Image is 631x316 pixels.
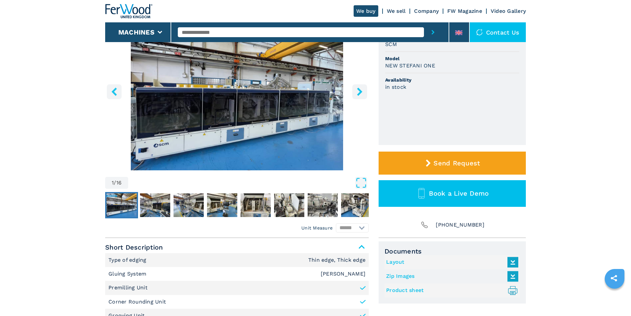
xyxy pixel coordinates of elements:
a: Product sheet [386,285,515,296]
span: Book a Live Demo [429,189,489,197]
img: Single Sided Edgebanders SCM NEW STEFANI ONE [105,11,369,170]
em: Thin edge, Thick edge [308,257,365,263]
h3: SCM [385,40,397,48]
p: Premilling Unit [108,284,148,291]
img: f8a941216ec6b03123a9ea1262517f18 [341,193,371,217]
img: 3cf9faf07b32017add96ab5d67ee8191 [106,193,137,217]
p: Gluing System [108,270,148,278]
a: We buy [354,5,378,17]
img: 28f3ce6e5441830d34bbf492df91dd66 [308,193,338,217]
button: Open Fullscreen [130,177,367,189]
span: Availability [385,77,519,83]
h3: in stock [385,83,406,91]
h3: NEW STEFANI ONE [385,62,435,69]
span: Short Description [105,241,369,253]
span: 16 [116,180,122,185]
a: Video Gallery [491,8,526,14]
button: right-button [352,84,367,99]
span: / [114,180,116,185]
button: submit-button [424,22,442,42]
div: Contact us [470,22,526,42]
a: Layout [386,257,515,268]
a: Company [414,8,439,14]
button: Go to Slide 2 [139,192,172,218]
p: Corner Rounding Unit [108,298,166,305]
button: Go to Slide 8 [340,192,373,218]
a: Zip Images [386,271,515,282]
img: Phone [420,220,429,230]
button: Go to Slide 1 [105,192,138,218]
em: Unit Measure [301,225,333,231]
button: Machines [118,28,154,36]
img: 27940ca1e7cc3ba766a83615fd7b37db [174,193,204,217]
iframe: Chat [603,286,626,311]
button: Send Request [379,152,526,175]
button: left-button [107,84,122,99]
button: Book a Live Demo [379,180,526,207]
nav: Thumbnail Navigation [105,192,369,218]
img: 52981fb1ee67daf14a42a0d2783ae416 [140,193,170,217]
button: Go to Slide 7 [306,192,339,218]
a: sharethis [606,270,622,286]
button: Go to Slide 6 [273,192,306,218]
span: 1 [112,180,114,185]
div: Go to Slide 1 [105,11,369,170]
span: Model [385,55,519,62]
a: We sell [387,8,406,14]
img: Contact us [476,29,483,36]
p: Type of edging [108,256,148,264]
button: Go to Slide 3 [172,192,205,218]
em: [PERSON_NAME] [321,271,365,277]
span: Send Request [433,159,480,167]
img: bd5f73943ebb36e7728e6139dcf79e83 [241,193,271,217]
img: Ferwood [105,4,152,18]
button: Go to Slide 4 [206,192,239,218]
img: 756f7bddafe69397f8cf7fa1ceecd91c [274,193,304,217]
a: FW Magazine [447,8,482,14]
img: 3d377829833516d53bc5711926a1e11c [207,193,237,217]
span: Documents [385,247,520,255]
button: Go to Slide 5 [239,192,272,218]
span: [PHONE_NUMBER] [436,220,484,230]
